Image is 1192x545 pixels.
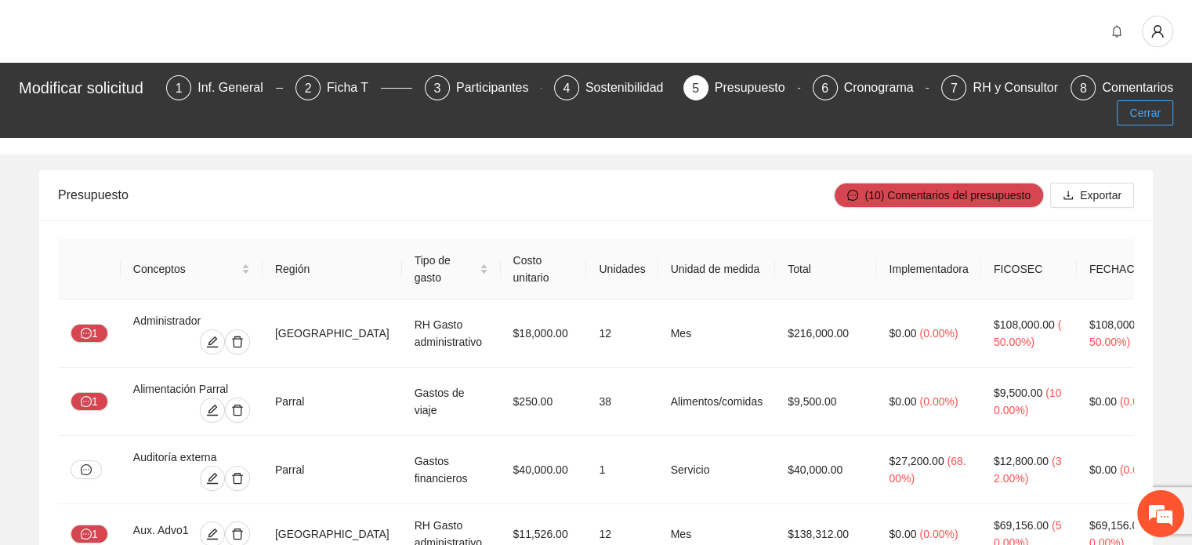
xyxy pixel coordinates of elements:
span: Estamos en línea. [91,181,216,340]
span: delete [226,404,249,416]
div: 5Presupuesto [683,75,800,100]
div: Inf. General [197,75,276,100]
th: Región [263,239,402,300]
button: downloadExportar [1050,183,1134,208]
td: RH Gasto administrativo [402,300,501,368]
span: 3 [433,82,440,95]
span: edit [201,404,224,416]
button: message [71,460,102,479]
th: Conceptos [121,239,263,300]
button: message(10) Comentarios del presupuesto [834,183,1044,208]
span: ( 0.00% ) [919,395,958,408]
th: Costo unitario [501,239,587,300]
span: $108,000.00 [994,318,1055,331]
span: $0.00 [889,528,916,540]
textarea: Escriba su mensaje y pulse “Intro” [8,372,299,427]
div: Ficha T [327,75,381,100]
span: user [1143,24,1172,38]
span: message [81,464,92,475]
td: Alimentos/comidas [658,368,776,436]
span: edit [201,528,224,540]
div: 6Cronograma [813,75,929,100]
button: message1 [71,392,108,411]
th: Unidad de medida [658,239,776,300]
span: (10) Comentarios del presupuesto [864,187,1031,204]
th: Tipo de gasto [402,239,501,300]
button: edit [200,329,225,354]
div: Presupuesto [715,75,798,100]
button: message1 [71,324,108,343]
span: $9,500.00 [994,387,1042,399]
span: ( 0.00% ) [1120,463,1158,476]
span: $69,156.00 [994,519,1049,532]
td: 38 [586,368,658,436]
span: delete [226,528,249,540]
div: 8Comentarios [1071,75,1173,100]
div: Presupuesto [58,173,834,217]
button: edit [200,398,225,423]
button: delete [225,466,250,491]
td: $18,000.00 [501,300,587,368]
span: delete [226,336,249,348]
button: delete [225,398,250,423]
div: 3Participantes [425,75,542,100]
button: message1 [71,525,108,543]
td: Parral [263,436,402,504]
button: edit [200,466,225,491]
div: Administrador [133,312,250,329]
div: Modificar solicitud [19,75,157,100]
span: message [81,328,92,340]
span: download [1063,190,1074,202]
th: Implementadora [876,239,980,300]
td: $250.00 [501,368,587,436]
td: Gastos financieros [402,436,501,504]
div: Cronograma [844,75,926,100]
span: message [847,190,858,202]
span: edit [201,336,224,348]
span: bell [1105,25,1129,38]
td: Servicio [658,436,776,504]
div: 1Inf. General [166,75,283,100]
span: $0.00 [889,327,916,340]
span: $69,156.00 [1089,519,1144,532]
span: ( 0.00% ) [1120,395,1158,408]
span: delete [226,472,249,485]
div: RH y Consultores [973,75,1083,100]
span: 2 [305,82,312,95]
span: 6 [821,82,828,95]
span: Tipo de gasto [415,252,476,286]
th: Unidades [586,239,658,300]
td: Gastos de viaje [402,368,501,436]
div: Comentarios [1102,75,1173,100]
span: Conceptos [133,260,238,278]
span: 5 [692,82,699,95]
div: 7RH y Consultores [941,75,1058,100]
th: FICOSEC [981,239,1077,300]
span: $12,800.00 [994,455,1049,467]
span: message [81,396,92,409]
td: Parral [263,368,402,436]
td: $40,000.00 [775,436,876,504]
div: Chatee con nosotros ahora [82,80,263,100]
span: 8 [1080,82,1087,95]
span: $108,000.00 [1089,318,1150,331]
div: Minimizar ventana de chat en vivo [257,8,295,45]
span: ( 0.00% ) [919,528,958,540]
td: [GEOGRAPHIC_DATA] [263,300,402,368]
span: Exportar [1080,187,1121,204]
span: 4 [563,82,570,95]
td: $216,000.00 [775,300,876,368]
button: user [1142,16,1173,47]
button: bell [1104,19,1129,44]
span: $0.00 [1089,395,1117,408]
div: Participantes [456,75,542,100]
div: 2Ficha T [295,75,412,100]
span: Cerrar [1129,104,1161,122]
span: $0.00 [1089,463,1117,476]
span: 7 [951,82,958,95]
th: FECHAC [1077,239,1172,300]
td: $9,500.00 [775,368,876,436]
button: Cerrar [1117,100,1173,125]
button: delete [225,329,250,354]
td: 12 [586,300,658,368]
